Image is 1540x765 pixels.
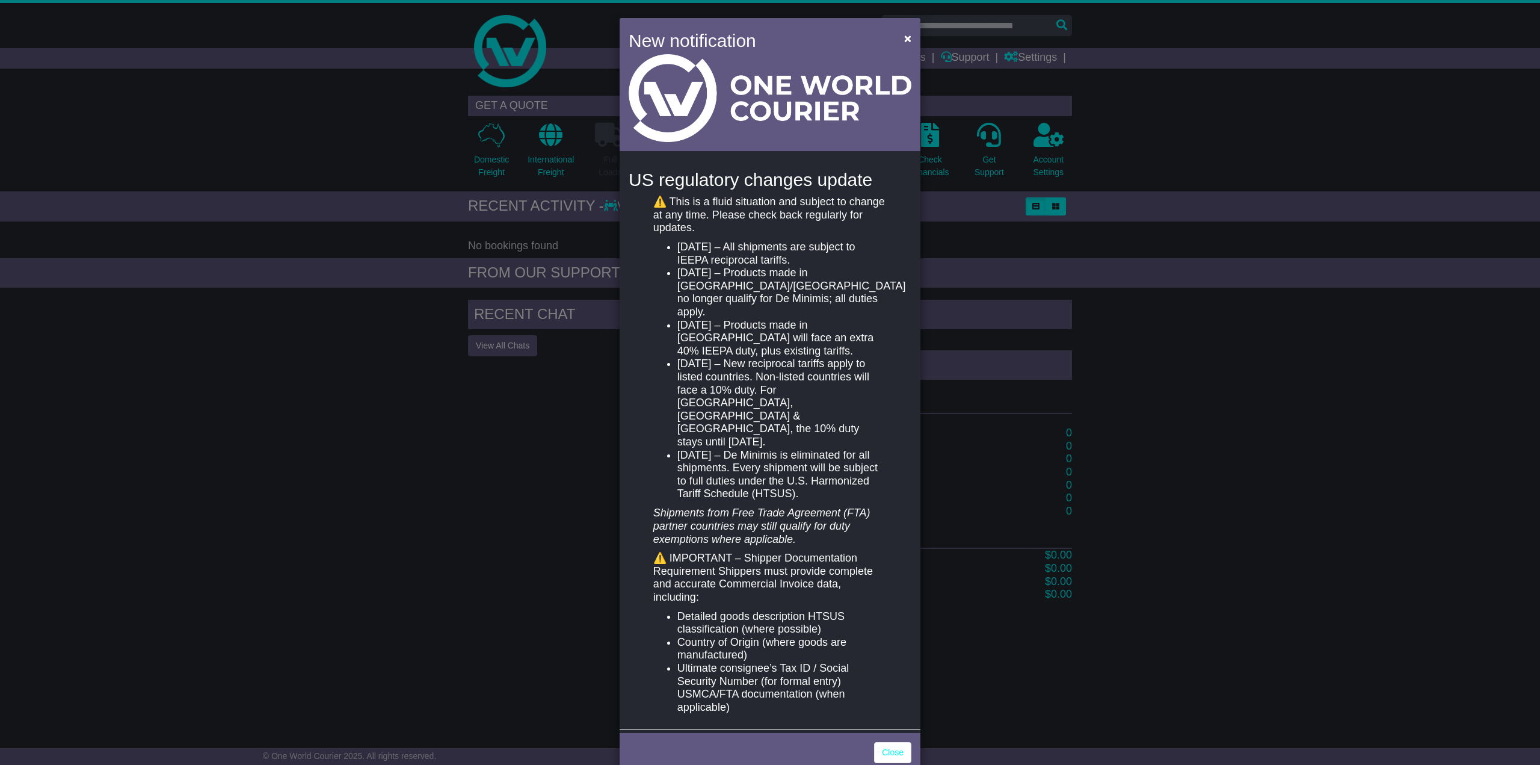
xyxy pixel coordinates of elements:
li: [DATE] – New reciprocal tariffs apply to listed countries. Non-listed countries will face a 10% d... [677,358,887,448]
h4: New notification [629,27,887,54]
img: Light [629,54,911,142]
h4: US regulatory changes update [629,170,911,190]
button: Close [898,26,917,51]
em: Shipments from Free Trade Agreement (FTA) partner countries may still qualify for duty exemptions... [653,507,870,545]
a: Close [874,742,911,763]
p: ⚠️ This is a fluid situation and subject to change at any time. Please check back regularly for u... [653,196,887,235]
li: Country of Origin (where goods are manufactured) [677,636,887,662]
li: [DATE] – All shipments are subject to IEEPA reciprocal tariffs. [677,241,887,267]
li: [DATE] – Products made in [GEOGRAPHIC_DATA] will face an extra 40% IEEPA duty, plus existing tari... [677,319,887,358]
li: Detailed goods description HTSUS classification (where possible) [677,610,887,636]
span: × [904,31,911,45]
li: [DATE] – Products made in [GEOGRAPHIC_DATA]/[GEOGRAPHIC_DATA] no longer qualify for De Minimis; a... [677,267,887,318]
p: ⚠️ IMPORTANT – Shipper Documentation Requirement Shippers must provide complete and accurate Comm... [653,552,887,604]
li: Ultimate consignee’s Tax ID / Social Security Number (for formal entry) USMCA/FTA documentation (... [677,662,887,714]
li: [DATE] – De Minimis is eliminated for all shipments. Every shipment will be subject to full dutie... [677,449,887,501]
